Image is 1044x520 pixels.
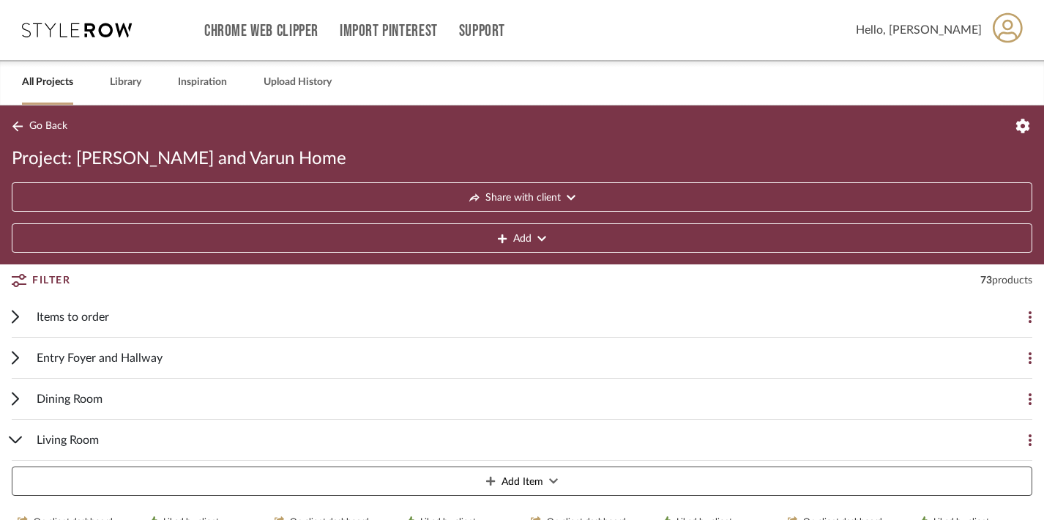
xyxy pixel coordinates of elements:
[22,73,73,92] a: All Projects
[485,183,561,212] span: Share with client
[12,467,1032,496] button: Add Item
[29,120,67,133] span: Go Back
[12,223,1032,253] button: Add
[37,349,163,367] span: Entry Foyer and Hallway
[992,275,1032,286] span: products
[502,467,543,497] span: Add Item
[204,25,318,37] a: Chrome Web Clipper
[340,25,438,37] a: Import Pinterest
[37,308,109,326] span: Items to order
[980,273,1032,288] div: 73
[37,390,102,408] span: Dining Room
[110,73,141,92] a: Library
[459,25,505,37] a: Support
[37,431,99,449] span: Living Room
[12,117,72,135] button: Go Back
[856,21,982,39] span: Hello, [PERSON_NAME]
[264,73,332,92] a: Upload History
[32,267,70,294] span: Filter
[513,224,532,253] span: Add
[12,147,346,171] span: Project: [PERSON_NAME] and Varun Home
[12,267,70,294] button: Filter
[12,182,1032,212] button: Share with client
[178,73,227,92] a: Inspiration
